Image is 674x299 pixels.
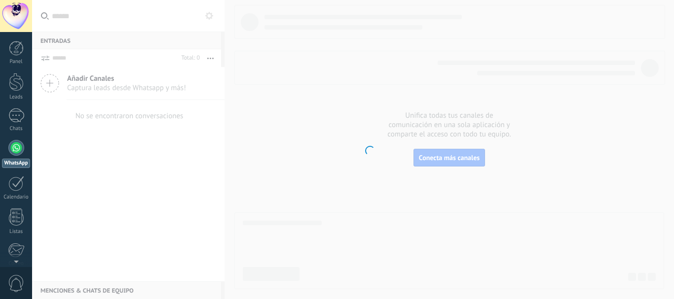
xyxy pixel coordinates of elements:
[2,126,31,132] div: Chats
[2,59,31,65] div: Panel
[2,159,30,168] div: WhatsApp
[2,229,31,235] div: Listas
[2,194,31,200] div: Calendario
[2,94,31,100] div: Leads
